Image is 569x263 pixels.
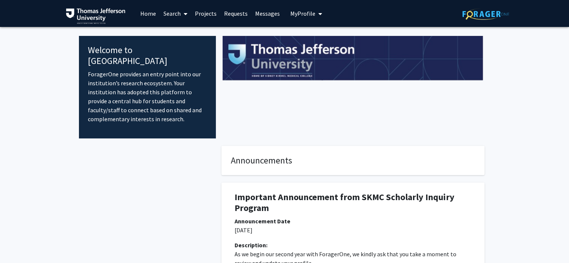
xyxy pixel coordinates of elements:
[220,0,251,27] a: Requests
[251,0,284,27] a: Messages
[88,70,207,123] p: ForagerOne provides an entry point into our institution’s research ecosystem. Your institution ha...
[235,241,471,250] div: Description:
[66,8,126,24] img: Thomas Jefferson University Logo
[160,0,191,27] a: Search
[191,0,220,27] a: Projects
[235,226,471,235] p: [DATE]
[235,217,471,226] div: Announcement Date
[290,10,315,17] span: My Profile
[223,36,483,81] img: Cover Image
[231,155,475,166] h4: Announcements
[6,229,32,257] iframe: Chat
[88,45,207,67] h4: Welcome to [GEOGRAPHIC_DATA]
[235,192,471,214] h1: Important Announcement from SKMC Scholarly Inquiry Program
[137,0,160,27] a: Home
[462,8,509,20] img: ForagerOne Logo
